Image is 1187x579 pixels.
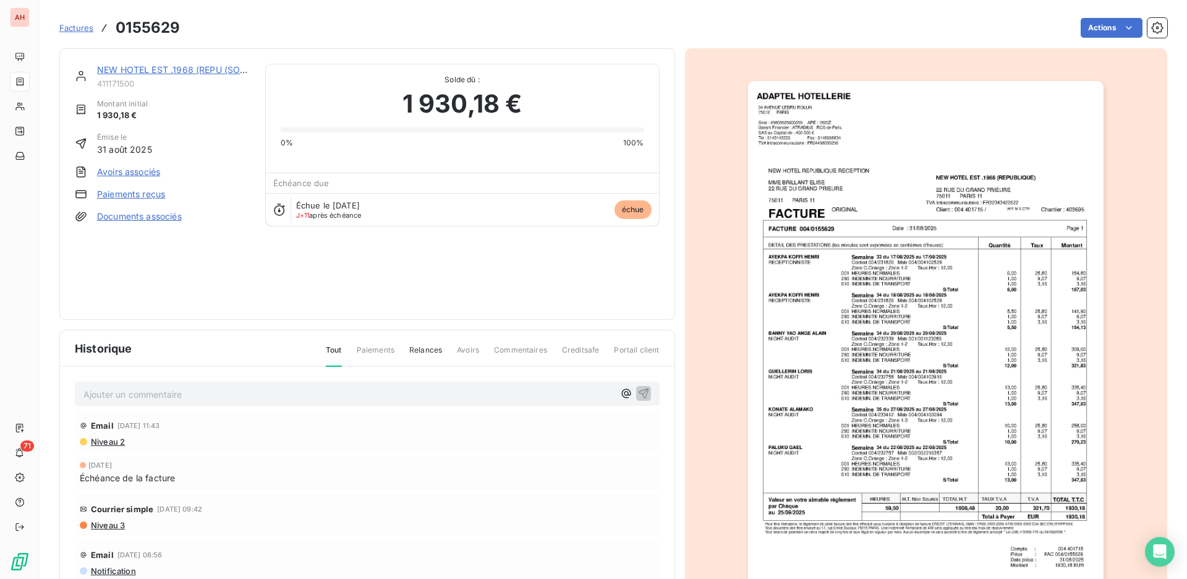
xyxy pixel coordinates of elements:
[97,166,160,178] a: Avoirs associés
[1081,18,1142,38] button: Actions
[623,137,644,148] span: 100%
[90,437,125,447] span: Niveau 2
[117,422,160,429] span: [DATE] 11:43
[90,566,136,576] span: Notification
[90,520,125,530] span: Niveau 3
[59,23,93,33] span: Factures
[97,109,148,122] span: 1 930,18 €
[614,345,659,366] span: Portail client
[494,345,547,366] span: Commentaires
[615,200,652,219] span: échue
[116,17,180,39] h3: 0155629
[97,143,152,156] span: 31 août 2025
[457,345,479,366] span: Avoirs
[97,210,182,223] a: Documents associés
[326,345,342,367] span: Tout
[97,79,250,88] span: 411171500
[157,505,202,513] span: [DATE] 09:42
[88,461,112,469] span: [DATE]
[296,211,310,220] span: J+11
[97,188,165,200] a: Paiements reçus
[273,178,330,188] span: Échéance due
[75,340,132,357] span: Historique
[91,550,114,560] span: Email
[80,471,175,484] span: Échéance de la facture
[281,74,644,85] span: Solde dû :
[97,98,148,109] span: Montant initial
[10,7,30,27] div: AH
[20,440,34,452] span: 71
[117,551,163,559] span: [DATE] 08:56
[91,421,114,431] span: Email
[91,504,153,514] span: Courrier simple
[296,212,362,219] span: après échéance
[1145,537,1175,567] div: Open Intercom Messenger
[357,345,394,366] span: Paiements
[562,345,600,366] span: Creditsafe
[97,132,152,143] span: Émise le
[402,85,522,122] span: 1 930,18 €
[409,345,442,366] span: Relances
[97,64,330,75] a: NEW HOTEL EST .1968 (REPU (SOCIETE TERRE SOLEIL)
[296,200,360,210] span: Échue le [DATE]
[281,137,293,148] span: 0%
[10,552,30,572] img: Logo LeanPay
[59,22,93,34] a: Factures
